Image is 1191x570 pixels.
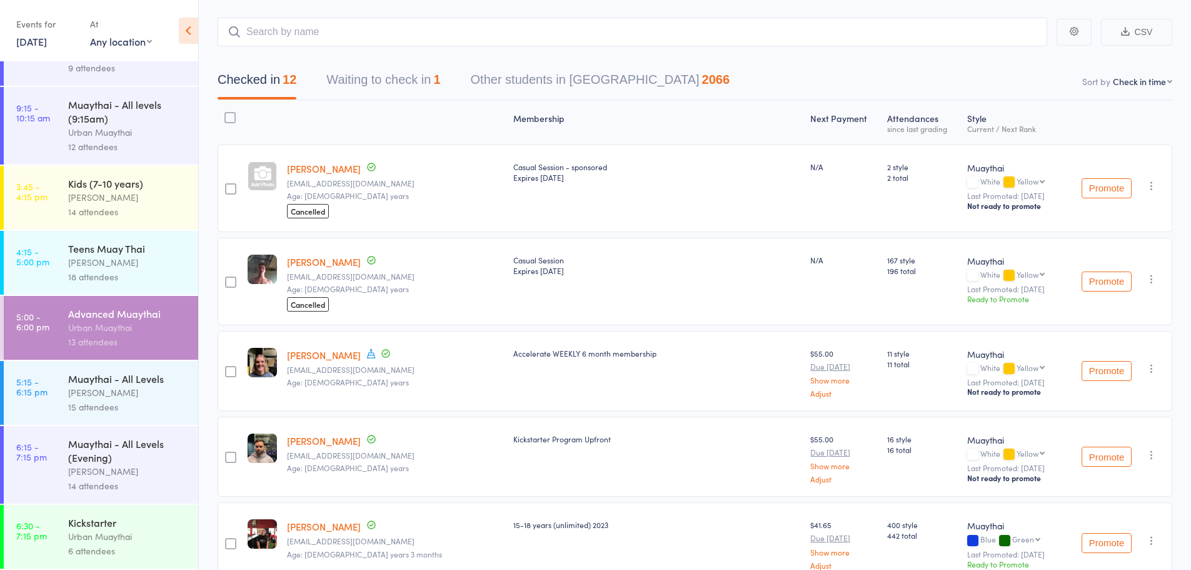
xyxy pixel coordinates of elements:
div: Muaythai [967,255,1057,267]
span: Age: [DEMOGRAPHIC_DATA] years [287,377,409,387]
div: Accelerate WEEKLY 6 month membership [513,348,800,359]
small: Last Promoted: [DATE] [967,191,1057,200]
small: Blake.tansey14@gmail.com [287,272,503,281]
span: 2 total [887,172,957,183]
a: [PERSON_NAME] [287,349,361,362]
div: Expires [DATE] [513,265,800,276]
div: 15 attendees [68,400,188,414]
time: 6:30 - 7:15 pm [16,521,47,541]
a: [PERSON_NAME] [287,162,361,175]
div: Green [1012,535,1034,543]
a: [DATE] [16,34,47,48]
div: 12 [283,73,296,86]
small: Keelo_bb@hotmail.com [287,179,503,188]
div: At [90,14,152,34]
span: 400 style [887,519,957,530]
small: Last Promoted: [DATE] [967,378,1057,387]
button: CSV [1101,19,1172,46]
div: 2066 [702,73,730,86]
div: Next Payment [805,106,882,139]
a: Adjust [810,475,877,483]
div: Not ready to promote [967,201,1057,211]
div: Check in time [1113,75,1166,88]
div: [PERSON_NAME] [68,385,188,400]
button: Promote [1082,178,1132,198]
div: Ready to Promote [967,293,1057,304]
div: N/A [810,161,877,172]
div: 1 [433,73,440,86]
span: Age: [DEMOGRAPHIC_DATA] years 3 months [287,549,442,559]
span: 2 style [887,161,957,172]
span: 442 total [887,530,957,541]
div: Urban Muaythai [68,320,188,335]
div: Teens Muay Thai [68,242,188,255]
div: Muaythai - All levels (9:15am) [68,98,188,125]
div: Membership [508,106,805,139]
a: 5:00 -6:00 pmAdvanced MuaythaiUrban Muaythai13 attendees [4,296,198,360]
a: 3:45 -4:15 pmKids (7-10 years)[PERSON_NAME]14 attendees [4,166,198,230]
small: Last Promoted: [DATE] [967,285,1057,293]
div: Kids (7-10 years) [68,176,188,190]
div: White [967,364,1057,374]
small: Due [DATE] [810,448,877,457]
div: 18 attendees [68,270,188,284]
a: 6:15 -7:15 pmMuaythai - All Levels (Evening)[PERSON_NAME]14 attendees [4,426,198,504]
div: Casual Session [513,255,800,276]
a: 9:15 -10:15 amMuaythai - All levels (9:15am)Urban Muaythai12 attendees [4,87,198,165]
div: Advanced Muaythai [68,307,188,320]
div: Urban Muaythai [68,125,188,140]
div: Events for [16,14,78,34]
div: $55.00 [810,348,877,397]
div: Any location [90,34,152,48]
div: Yellow [1017,449,1038,457]
time: 4:15 - 5:00 pm [16,247,49,267]
small: Last Promoted: [DATE] [967,550,1057,559]
span: 16 style [887,434,957,444]
div: 14 attendees [68,205,188,219]
span: Age: [DEMOGRAPHIC_DATA] years [287,462,409,473]
small: Seslic84@hotmail.com [287,537,503,546]
span: Cancelled [287,204,329,218]
div: Blue [967,535,1057,546]
time: 5:15 - 6:15 pm [16,377,48,397]
div: 13 attendees [68,335,188,349]
a: Show more [810,462,877,470]
a: Show more [810,376,877,384]
div: $41.65 [810,519,877,569]
button: Promote [1082,447,1132,467]
div: Muaythai - All Levels [68,372,188,385]
a: [PERSON_NAME] [287,434,361,447]
span: 11 style [887,348,957,359]
span: Age: [DEMOGRAPHIC_DATA] years [287,283,409,294]
div: [PERSON_NAME] [68,464,188,479]
div: $55.00 [810,434,877,483]
small: liamkpace@gmail.com [287,365,503,374]
span: Cancelled [287,297,329,312]
time: 6:15 - 7:15 pm [16,442,47,462]
button: Checked in12 [218,66,296,99]
div: N/A [810,255,877,265]
div: Muaythai [967,348,1057,360]
div: Not ready to promote [967,387,1057,397]
button: Other students in [GEOGRAPHIC_DATA]2066 [471,66,730,99]
div: 12 attendees [68,140,188,154]
div: 6 attendees [68,544,188,558]
a: Show more [810,548,877,556]
small: Due [DATE] [810,534,877,542]
label: Sort by [1082,75,1110,88]
div: Urban Muaythai [68,529,188,544]
div: Muaythai [967,519,1057,532]
div: since last grading [887,125,957,133]
span: 11 total [887,359,957,369]
div: Muaythai [967,161,1057,174]
div: 15-18 years (unlimited) 2023 [513,519,800,530]
input: Search by name [218,18,1047,46]
div: Casual Session - sponsored [513,161,800,183]
button: Promote [1082,272,1132,292]
div: [PERSON_NAME] [68,255,188,270]
img: image1755590204.png [248,348,277,377]
img: image1675323553.png [248,519,277,549]
time: 5:00 - 6:00 pm [16,312,49,332]
div: Yellow [1017,270,1038,278]
div: White [967,177,1057,188]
